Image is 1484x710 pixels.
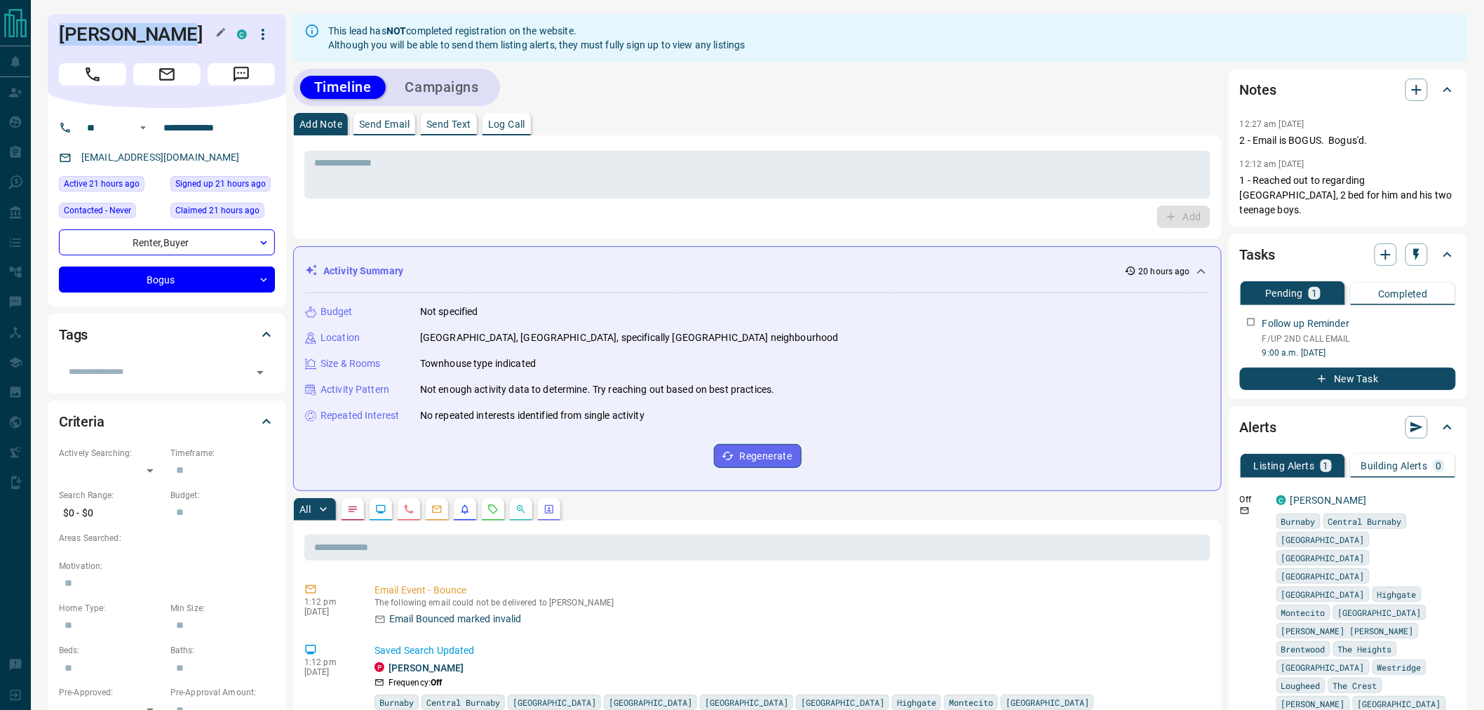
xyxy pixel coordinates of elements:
[1328,514,1402,528] span: Central Burnaby
[403,504,414,515] svg: Calls
[1281,660,1365,674] span: [GEOGRAPHIC_DATA]
[359,119,410,129] p: Send Email
[386,25,406,36] strong: NOT
[513,695,596,709] span: [GEOGRAPHIC_DATA]
[431,504,443,515] svg: Emails
[323,264,403,279] p: Activity Summary
[949,695,993,709] span: Montecito
[59,318,275,351] div: Tags
[59,63,126,86] span: Call
[1240,79,1276,101] h2: Notes
[1281,605,1326,619] span: Montecito
[170,176,275,196] div: Mon Sep 15 2025
[237,29,247,39] div: condos.ca
[1377,587,1417,601] span: Highgate
[487,504,499,515] svg: Requests
[1006,695,1089,709] span: [GEOGRAPHIC_DATA]
[801,695,884,709] span: [GEOGRAPHIC_DATA]
[59,560,275,572] p: Motivation:
[1240,416,1276,438] h2: Alerts
[609,695,692,709] span: [GEOGRAPHIC_DATA]
[175,203,259,217] span: Claimed 21 hours ago
[328,18,746,58] div: This lead has completed registration on the website. Although you will be able to send them listi...
[1240,506,1250,516] svg: Email
[389,612,522,627] p: Email Bounced marked invalid
[375,662,384,672] div: property.ca
[59,447,163,460] p: Actively Searching:
[59,229,275,255] div: Renter , Buyer
[250,363,270,382] button: Open
[59,489,163,502] p: Search Range:
[304,657,353,667] p: 1:12 pm
[1281,569,1365,583] span: [GEOGRAPHIC_DATA]
[431,678,442,688] strong: Off
[321,356,381,371] p: Size & Rooms
[1262,333,1456,345] p: F/UP 2ND CALL EMAIL
[375,504,386,515] svg: Lead Browsing Activity
[170,602,275,615] p: Min Size:
[1281,551,1365,565] span: [GEOGRAPHIC_DATA]
[64,177,140,191] span: Active 21 hours ago
[1436,461,1442,471] p: 0
[1240,243,1275,266] h2: Tasks
[81,152,240,163] a: [EMAIL_ADDRESS][DOMAIN_NAME]
[379,695,414,709] span: Burnaby
[59,410,104,433] h2: Criteria
[1338,642,1392,656] span: The Heights
[170,203,275,222] div: Mon Sep 15 2025
[1265,288,1303,298] p: Pending
[897,695,936,709] span: Highgate
[1281,642,1326,656] span: Brentwood
[488,119,525,129] p: Log Call
[1290,495,1367,506] a: [PERSON_NAME]
[1240,73,1456,107] div: Notes
[420,304,478,319] p: Not specified
[1240,238,1456,272] div: Tasks
[420,356,536,371] p: Townhouse type indicated
[59,23,216,46] h1: [PERSON_NAME]
[135,119,151,136] button: Open
[459,504,471,515] svg: Listing Alerts
[1276,495,1286,505] div: condos.ca
[375,598,1205,608] p: The following email could not be delivered to [PERSON_NAME]
[1333,678,1377,692] span: The Crest
[64,203,131,217] span: Contacted - Never
[1338,605,1422,619] span: [GEOGRAPHIC_DATA]
[1240,133,1456,148] p: 2 - Email is BOGUS. Bogus'd.
[133,63,201,86] span: Email
[59,686,163,699] p: Pre-Approved:
[59,323,88,346] h2: Tags
[170,447,275,460] p: Timeframe:
[426,119,471,129] p: Send Text
[375,643,1205,658] p: Saved Search Updated
[59,176,163,196] div: Mon Sep 15 2025
[1323,461,1329,471] p: 1
[59,405,275,438] div: Criteria
[1262,316,1349,331] p: Follow up Reminder
[1281,587,1365,601] span: [GEOGRAPHIC_DATA]
[170,489,275,502] p: Budget:
[1281,514,1316,528] span: Burnaby
[321,408,399,423] p: Repeated Interest
[420,330,839,345] p: [GEOGRAPHIC_DATA], [GEOGRAPHIC_DATA], specifically [GEOGRAPHIC_DATA] neighbourhood
[1240,173,1456,217] p: 1 - Reached out to regarding [GEOGRAPHIC_DATA], 2 bed for him and his two teenage boys.
[420,408,645,423] p: No repeated interests identified from single activity
[1311,288,1317,298] p: 1
[1281,624,1414,638] span: [PERSON_NAME] [PERSON_NAME]
[1139,265,1190,278] p: 20 hours ago
[304,597,353,607] p: 1:12 pm
[1281,678,1321,692] span: Lougheed
[1378,289,1428,299] p: Completed
[391,76,493,99] button: Campaigns
[59,502,163,525] p: $0 - $0
[299,119,342,129] p: Add Note
[321,382,389,397] p: Activity Pattern
[304,607,353,617] p: [DATE]
[1240,493,1268,506] p: Off
[375,583,1205,598] p: Email Event - Bounce
[1361,461,1428,471] p: Building Alerts
[321,330,360,345] p: Location
[1240,119,1304,129] p: 12:27 am [DATE]
[1377,660,1422,674] span: Westridge
[1240,368,1456,390] button: New Task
